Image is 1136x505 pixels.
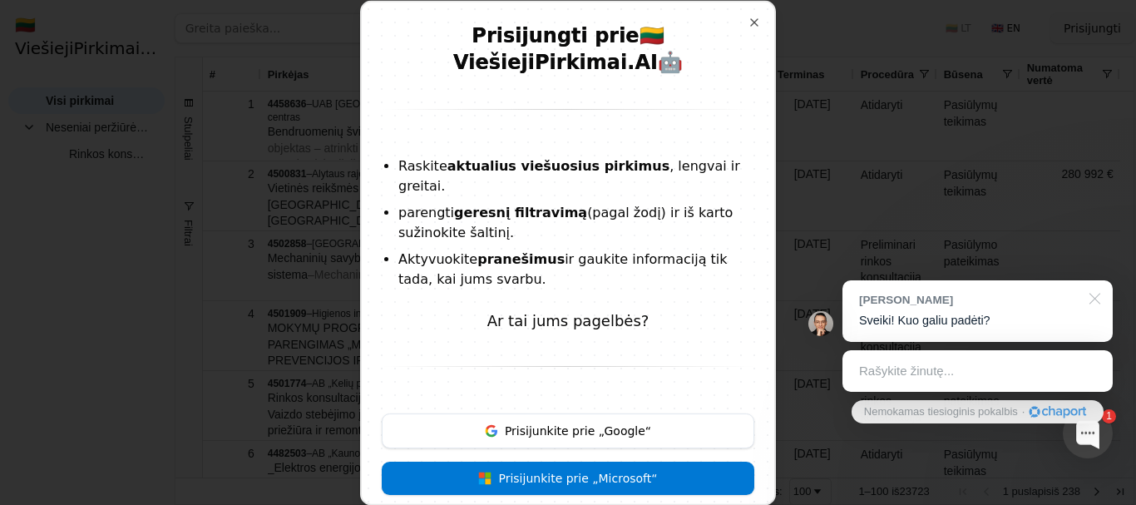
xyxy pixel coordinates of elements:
font: , lengvai ir greitai. [398,157,740,193]
font: 🤖 [658,50,683,73]
font: Aktyvuokite [398,250,477,266]
font: Prisijunkite prie „Microsoft“ [498,471,657,484]
font: ir gaukite informaciją tik tada, kai jums svarbu. [398,250,728,286]
font: parengti [398,204,454,220]
font: [PERSON_NAME] [859,294,953,306]
font: Rašykite žinutę... [859,364,954,378]
font: · [1022,405,1025,418]
font: aktualius viešuosius pirkimus [447,157,669,173]
font: Prisijungti prie [472,23,639,47]
button: Prisijunkite prie „Microsoft“ [382,461,754,494]
img: Jonas [808,311,833,336]
font: Ar tai jums pagelbės? [487,311,649,329]
font: Raskite [398,157,447,173]
font: Prisijunkite prie „Google“ [505,423,651,437]
font: geresnį filtravimą [454,204,587,220]
font: pranešimus [477,250,565,266]
font: .AI [627,50,658,73]
font: Sveiki! Kuo galiu padėti? [859,314,990,327]
font: Nemokamas tiesioginis pokalbis [864,405,1018,418]
button: Prisijunkite prie „Google“ [382,413,754,448]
